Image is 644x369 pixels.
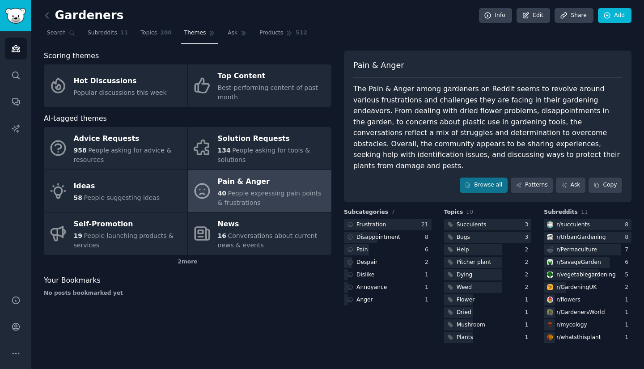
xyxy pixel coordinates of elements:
[218,232,226,239] span: 16
[74,89,167,96] span: Popular discussions this week
[44,8,123,23] h2: Gardeners
[344,232,432,243] a: Disappointment8
[84,194,160,201] span: People suggesting ideas
[544,332,631,343] a: whatsthisplantr/whatsthisplant1
[421,221,432,229] div: 21
[425,271,432,279] div: 1
[188,64,331,107] a: Top ContentBest-performing content of past month
[479,8,512,23] a: Info
[444,257,532,268] a: Pitcher plant2
[344,219,432,230] a: Frustration21
[544,257,631,268] a: SavageGardenr/SavageGarden6
[74,74,167,88] div: Hot Discussions
[625,334,631,342] div: 1
[218,190,322,206] span: People expressing pain points & frustrations
[74,179,160,194] div: Ideas
[425,246,432,254] div: 6
[444,294,532,305] a: Flower1
[517,8,550,23] a: Edit
[74,194,82,201] span: 58
[581,209,588,215] span: 11
[444,282,532,293] a: Weed2
[444,269,532,280] a: Dying2
[425,296,432,304] div: 1
[457,233,470,242] div: Bugs
[356,284,387,292] div: Annoyance
[525,246,532,254] div: 2
[391,209,395,215] span: 7
[457,284,472,292] div: Weed
[556,233,606,242] div: r/ UrbanGardening
[544,244,631,255] a: r/Permaculture7
[218,190,226,197] span: 40
[457,334,473,342] div: Plants
[556,221,589,229] div: r/ succulents
[356,233,400,242] div: Disappointment
[218,69,327,84] div: Top Content
[344,282,432,293] a: Annoyance1
[344,208,388,216] span: Subcategories
[556,284,597,292] div: r/ GardeningUK
[44,51,99,62] span: Scoring themes
[457,246,469,254] div: Help
[256,26,310,44] a: Products512
[556,271,615,279] div: r/ vegetablegardening
[44,212,187,255] a: Self-Promotion19People launching products & services
[184,29,206,37] span: Themes
[353,60,404,71] span: Pain & Anger
[74,147,172,163] span: People asking for advice & resources
[356,271,374,279] div: Dislike
[544,219,631,230] a: succulentsr/succulents8
[140,29,157,37] span: Topics
[120,29,128,37] span: 11
[344,294,432,305] a: Anger1
[218,174,327,189] div: Pain & Anger
[444,319,532,331] a: Mushroom1
[74,132,183,146] div: Advice Requests
[225,26,250,44] a: Ask
[525,233,532,242] div: 3
[547,322,553,328] img: mycology
[218,147,310,163] span: People asking for tools & solutions
[457,321,485,329] div: Mushroom
[525,309,532,317] div: 1
[525,321,532,329] div: 1
[44,275,101,286] span: Your Bookmarks
[188,212,331,255] a: News16Conversations about current news & events
[544,282,631,293] a: GardeningUKr/GardeningUK2
[589,178,622,193] button: Copy
[457,271,473,279] div: Dying
[44,170,187,212] a: Ideas58People suggesting ideas
[547,234,553,240] img: UrbanGardening
[457,296,475,304] div: Flower
[556,334,601,342] div: r/ whatsthisplant
[556,321,587,329] div: r/ mycology
[218,217,327,232] div: News
[525,296,532,304] div: 1
[425,259,432,267] div: 2
[356,221,386,229] div: Frustration
[598,8,631,23] a: Add
[547,284,553,290] img: GardeningUK
[544,319,631,331] a: mycologyr/mycology1
[425,284,432,292] div: 1
[547,259,553,265] img: SavageGarden
[425,233,432,242] div: 8
[44,113,107,124] span: AI-tagged themes
[181,26,219,44] a: Themes
[444,307,532,318] a: Dried1
[547,271,553,278] img: vegetablegardening
[444,232,532,243] a: Bugs3
[457,309,471,317] div: Dried
[259,29,283,37] span: Products
[525,259,532,267] div: 2
[160,29,172,37] span: 200
[296,29,307,37] span: 512
[547,334,553,340] img: whatsthisplant
[47,29,66,37] span: Search
[85,26,131,44] a: Subreddits11
[74,217,183,232] div: Self-Promotion
[218,232,318,249] span: Conversations about current news & events
[344,269,432,280] a: Dislike1
[525,334,532,342] div: 1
